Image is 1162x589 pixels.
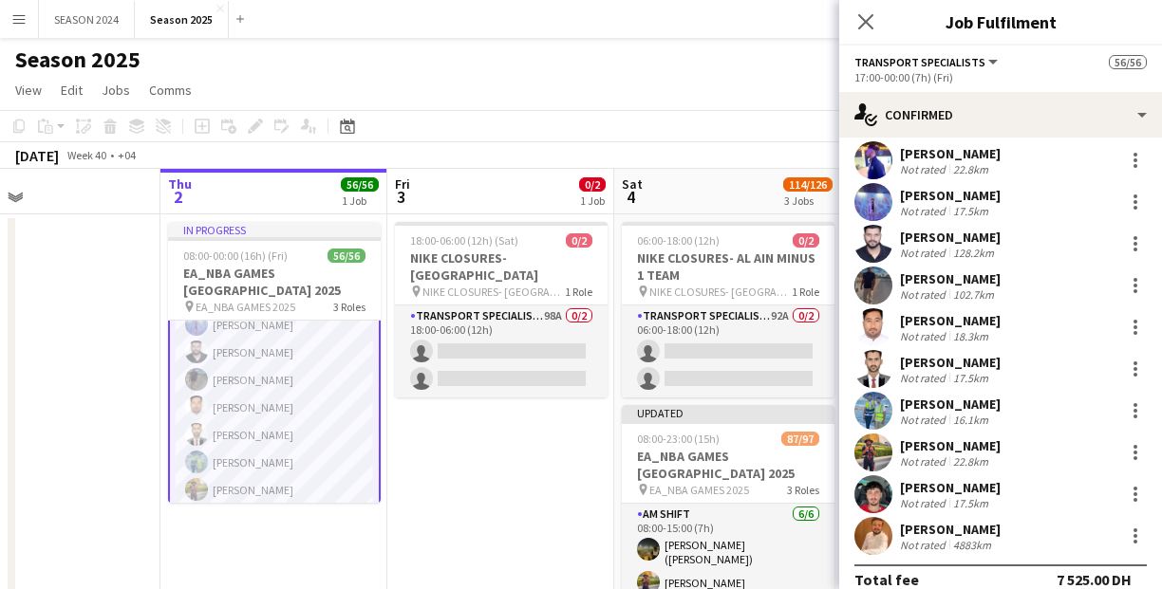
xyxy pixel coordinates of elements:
[168,175,192,193] span: Thu
[622,305,834,397] app-card-role: Transport Specialists92A0/206:00-18:00 (12h)
[949,246,998,260] div: 128.2km
[422,285,565,299] span: NIKE CLOSURES- [GEOGRAPHIC_DATA]
[900,204,949,218] div: Not rated
[8,78,49,102] a: View
[395,249,608,284] h3: NIKE CLOSURES- [GEOGRAPHIC_DATA]
[900,371,949,385] div: Not rated
[949,329,992,343] div: 18.3km
[61,82,83,99] span: Edit
[900,287,949,302] div: Not rated
[168,222,381,503] app-job-card: In progress08:00-00:00 (16h) (Fri)56/56EA_NBA GAMES [GEOGRAPHIC_DATA] 2025 EA_NBA GAMES 20253 Rol...
[622,175,643,193] span: Sat
[118,148,136,162] div: +04
[39,1,135,38] button: SEASON 2024
[900,229,1001,246] div: [PERSON_NAME]
[900,521,1001,538] div: [PERSON_NAME]
[949,371,992,385] div: 17.5km
[53,78,90,102] a: Edit
[1109,55,1147,69] span: 56/56
[94,78,138,102] a: Jobs
[196,300,295,314] span: EA_NBA GAMES 2025
[900,396,1001,413] div: [PERSON_NAME]
[854,55,1001,69] button: Transport Specialists
[149,82,192,99] span: Comms
[622,249,834,284] h3: NIKE CLOSURES- AL AIN MINUS 1 TEAM
[622,448,834,482] h3: EA_NBA GAMES [GEOGRAPHIC_DATA] 2025
[854,55,985,69] span: Transport Specialists
[141,78,199,102] a: Comms
[839,9,1162,34] h3: Job Fulfilment
[781,432,819,446] span: 87/97
[395,222,608,397] app-job-card: 18:00-06:00 (12h) (Sat)0/2NIKE CLOSURES- [GEOGRAPHIC_DATA] NIKE CLOSURES- [GEOGRAPHIC_DATA]1 Role...
[793,233,819,248] span: 0/2
[392,186,410,208] span: 3
[839,92,1162,138] div: Confirmed
[784,193,832,208] div: 3 Jobs
[854,70,1147,84] div: 17:00-00:00 (7h) (Fri)
[1057,570,1132,589] div: 7 525.00 DH
[900,354,1001,371] div: [PERSON_NAME]
[333,300,365,314] span: 3 Roles
[854,570,919,589] div: Total fee
[949,413,992,427] div: 16.1km
[165,186,192,208] span: 2
[783,177,833,192] span: 114/126
[15,46,141,74] h1: Season 2025
[395,305,608,397] app-card-role: Transport Specialists98A0/218:00-06:00 (12h)
[395,175,410,193] span: Fri
[949,538,995,552] div: 4883km
[949,454,992,469] div: 22.8km
[341,177,379,192] span: 56/56
[328,248,365,263] span: 56/56
[900,479,1001,496] div: [PERSON_NAME]
[168,222,381,237] div: In progress
[183,248,288,263] span: 08:00-00:00 (16h) (Fri)
[900,187,1001,204] div: [PERSON_NAME]
[949,204,992,218] div: 17.5km
[649,483,749,497] span: EA_NBA GAMES 2025
[15,146,59,165] div: [DATE]
[637,432,720,446] span: 08:00-23:00 (15h)
[900,270,1001,287] div: [PERSON_NAME]
[566,233,592,248] span: 0/2
[622,222,834,397] app-job-card: 06:00-18:00 (12h)0/2NIKE CLOSURES- AL AIN MINUS 1 TEAM NIKE CLOSURES- [GEOGRAPHIC_DATA]1 RoleTran...
[342,193,378,208] div: 1 Job
[63,148,110,162] span: Week 40
[792,285,819,299] span: 1 Role
[622,405,834,420] div: Updated
[565,285,592,299] span: 1 Role
[900,454,949,469] div: Not rated
[900,329,949,343] div: Not rated
[900,246,949,260] div: Not rated
[900,437,1001,454] div: [PERSON_NAME]
[900,312,1001,329] div: [PERSON_NAME]
[637,233,720,248] span: 06:00-18:00 (12h)
[900,413,949,427] div: Not rated
[649,285,792,299] span: NIKE CLOSURES- [GEOGRAPHIC_DATA]
[900,538,949,552] div: Not rated
[579,177,606,192] span: 0/2
[949,162,992,176] div: 22.8km
[15,82,42,99] span: View
[787,483,819,497] span: 3 Roles
[949,287,998,302] div: 102.7km
[135,1,229,38] button: Season 2025
[900,496,949,510] div: Not rated
[619,186,643,208] span: 4
[900,162,949,176] div: Not rated
[410,233,518,248] span: 18:00-06:00 (12h) (Sat)
[168,265,381,299] h3: EA_NBA GAMES [GEOGRAPHIC_DATA] 2025
[900,145,1001,162] div: [PERSON_NAME]
[102,82,130,99] span: Jobs
[949,496,992,510] div: 17.5km
[580,193,605,208] div: 1 Job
